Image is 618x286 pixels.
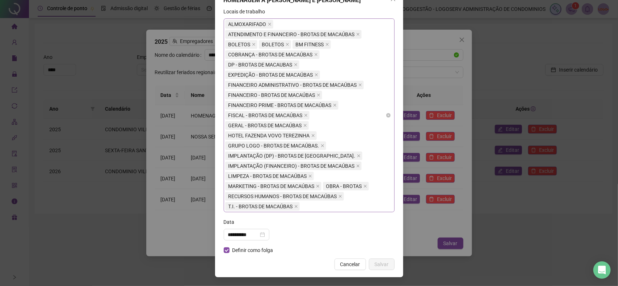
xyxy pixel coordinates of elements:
span: BM FITNESS [293,40,331,49]
span: OBRA - BROTAS [323,182,369,191]
span: BOLETOS [259,40,291,49]
span: FINANCEIRO PRIME - BROTAS DE MACAÚBAS [225,101,339,110]
span: BM FITNESS [296,40,324,48]
span: close [316,184,320,188]
span: COBRANÇA - BROTAS DE MACAÚBAS [228,51,313,59]
span: LIMPEZA - BROTAS DE MACAÚBAS [225,172,314,180]
span: close [356,164,360,168]
span: close [356,33,360,36]
span: RECURSOS HUMANOS - BROTAS DE MACAÚBAS [228,192,337,200]
span: close [304,114,308,117]
span: T.I. - BROTAS DE MACAÚBAS [225,202,300,211]
span: close [325,43,329,46]
span: close [286,43,289,46]
span: T.I. - BROTAS DE MACAÚBAS [228,202,293,210]
span: IMPLANTAÇÃO (DP) - BROTAS DE [GEOGRAPHIC_DATA]. [228,152,356,160]
span: close [357,154,361,158]
span: DP - BROTAS DE MACAUBAS [228,61,293,69]
button: Cancelar [335,259,366,270]
span: ALMOXARIFADO [225,20,273,29]
span: HOTEL FAZENDA VOVO TEREZINHA [225,131,317,140]
span: MARKETING - BROTAS DE MACAÚBAS [225,182,321,191]
span: EXPEDIÇÃO - BROTAS DE MACAÚBAS [225,71,320,79]
span: IMPLANTAÇÃO (FINANCEIRO) - BROTAS DE MACAÚBAS [225,162,362,170]
label: Locais de trabalho [224,8,270,16]
span: LIMPEZA - BROTAS DE MACAÚBAS [228,172,307,180]
span: GERAL - BROTAS DE MACAÚBAS [228,121,302,129]
span: close [294,205,298,208]
span: GERAL - BROTAS DE MACAÚBAS [225,121,309,130]
span: close [315,73,318,77]
span: close [252,43,256,46]
span: FINANCEIRO - BROTAS DE MACAÚBAS [228,91,315,99]
span: close [358,83,362,87]
span: HOTEL FAZENDA VOVO TEREZINHA [228,132,310,140]
span: DP - BROTAS DE MACAUBAS [225,60,299,69]
span: BOLETOS [262,40,284,48]
span: FINANCEIRO PRIME - BROTAS DE MACAÚBAS [228,101,332,109]
span: GRUPO LOGO - BROTAS DE MACAÚBAS. [228,142,319,150]
span: BOLETOS [225,40,257,49]
span: ATENDIMENTO E FINANCEIRO - BROTAS DE MACAÚBAS [225,30,362,39]
span: close [308,174,312,178]
span: ALMOXARIFADO [228,20,266,28]
span: Cancelar [340,260,360,268]
span: close [321,144,324,148]
span: close [333,103,337,107]
span: OBRA - BROTAS [326,182,362,190]
span: GRUPO LOGO - BROTAS DE MACAÚBAS. [225,141,326,150]
span: FISCAL - BROTAS DE MACAÚBAS [225,111,310,120]
div: Open Intercom Messenger [593,261,611,279]
label: Data [224,218,239,226]
span: close [317,93,320,97]
span: BOLETOS [228,40,251,48]
span: FINANCEIRO ADMINISTRATIVO - BROTAS DE MACAÚBAS [225,81,364,89]
span: close [363,184,367,188]
span: close [339,195,342,198]
span: close [303,124,307,127]
span: close [294,63,298,67]
span: IMPLANTAÇÃO (DP) - BROTAS DE MACAUBAS. [225,151,362,160]
span: EXPEDIÇÃO - BROTAS DE MACAÚBAS [228,71,313,79]
span: FISCAL - BROTAS DE MACAÚBAS [228,111,303,119]
span: IMPLANTAÇÃO (FINANCEIRO) - BROTAS DE MACAÚBAS [228,162,355,170]
span: close-circle [386,113,391,118]
span: close [268,22,272,26]
span: FINANCEIRO - BROTAS DE MACAÚBAS [225,91,322,99]
button: Salvar [369,259,395,270]
span: ATENDIMENTO E FINANCEIRO - BROTAS DE MACAÚBAS [228,30,355,38]
span: MARKETING - BROTAS DE MACAÚBAS [228,182,315,190]
span: FINANCEIRO ADMINISTRATIVO - BROTAS DE MACAÚBAS [228,81,357,89]
span: Definir como folga [230,246,276,254]
span: COBRANÇA - BROTAS DE MACAÚBAS [225,50,320,59]
span: close [311,134,315,137]
span: close [314,53,318,56]
span: RECURSOS HUMANOS - BROTAS DE MACAÚBAS [225,192,344,201]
